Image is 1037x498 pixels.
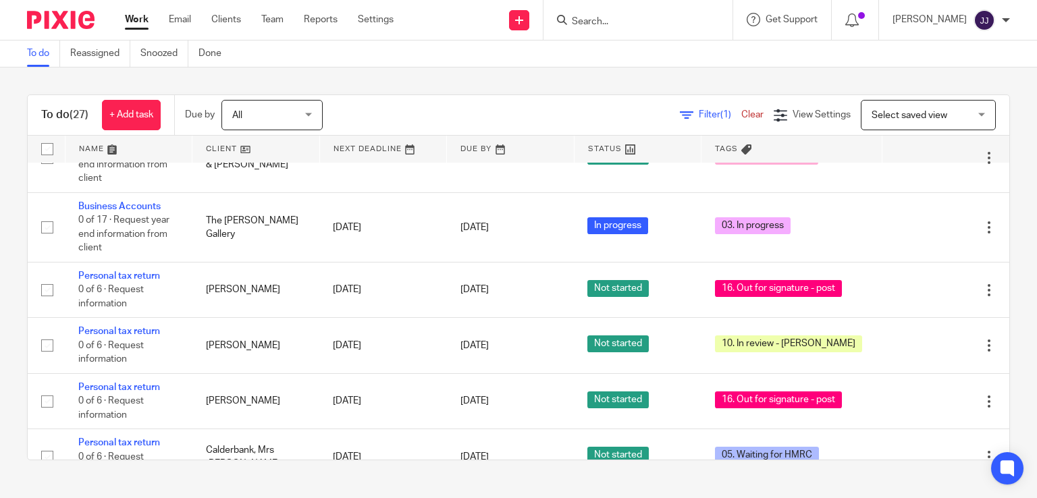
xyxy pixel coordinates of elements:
[587,447,649,464] span: Not started
[460,397,489,406] span: [DATE]
[587,217,648,234] span: In progress
[460,285,489,295] span: [DATE]
[78,327,160,336] a: Personal tax return
[70,109,88,120] span: (27)
[78,396,144,420] span: 0 of 6 · Request information
[587,280,649,297] span: Not started
[766,15,818,24] span: Get Support
[27,40,60,67] a: To do
[78,285,144,308] span: 0 of 6 · Request information
[78,271,160,281] a: Personal tax return
[125,13,149,26] a: Work
[872,111,947,120] span: Select saved view
[460,452,489,462] span: [DATE]
[232,111,242,120] span: All
[192,373,320,428] td: [PERSON_NAME]
[78,452,144,476] span: 0 of 6 · Request information
[78,202,161,211] a: Business Accounts
[319,373,447,428] td: [DATE]
[319,192,447,262] td: [DATE]
[460,341,489,350] span: [DATE]
[715,447,819,464] span: 05. Waiting for HMRC
[78,146,169,183] span: 0 of 17 · Request year end information from client
[78,383,160,392] a: Personal tax return
[304,13,338,26] a: Reports
[460,223,489,232] span: [DATE]
[715,145,738,153] span: Tags
[699,110,741,119] span: Filter
[41,108,88,122] h1: To do
[587,391,649,408] span: Not started
[78,215,169,252] span: 0 of 17 · Request year end information from client
[192,318,320,373] td: [PERSON_NAME]
[974,9,995,31] img: svg%3E
[192,429,320,485] td: Calderbank, Mrs [PERSON_NAME]
[192,192,320,262] td: The [PERSON_NAME] Gallery
[715,217,791,234] span: 03. In progress
[78,438,160,447] a: Personal tax return
[140,40,188,67] a: Snoozed
[587,335,649,352] span: Not started
[211,13,241,26] a: Clients
[715,280,842,297] span: 16. Out for signature - post
[893,13,967,26] p: [PERSON_NAME]
[319,429,447,485] td: [DATE]
[741,110,764,119] a: Clear
[720,110,731,119] span: (1)
[70,40,130,67] a: Reassigned
[102,100,161,130] a: + Add task
[185,108,215,121] p: Due by
[169,13,191,26] a: Email
[793,110,851,119] span: View Settings
[319,262,447,317] td: [DATE]
[198,40,232,67] a: Done
[192,262,320,317] td: [PERSON_NAME]
[715,391,842,408] span: 16. Out for signature - post
[27,11,95,29] img: Pixie
[358,13,394,26] a: Settings
[570,16,692,28] input: Search
[78,341,144,364] span: 0 of 6 · Request information
[319,318,447,373] td: [DATE]
[715,335,862,352] span: 10. In review - [PERSON_NAME]
[261,13,284,26] a: Team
